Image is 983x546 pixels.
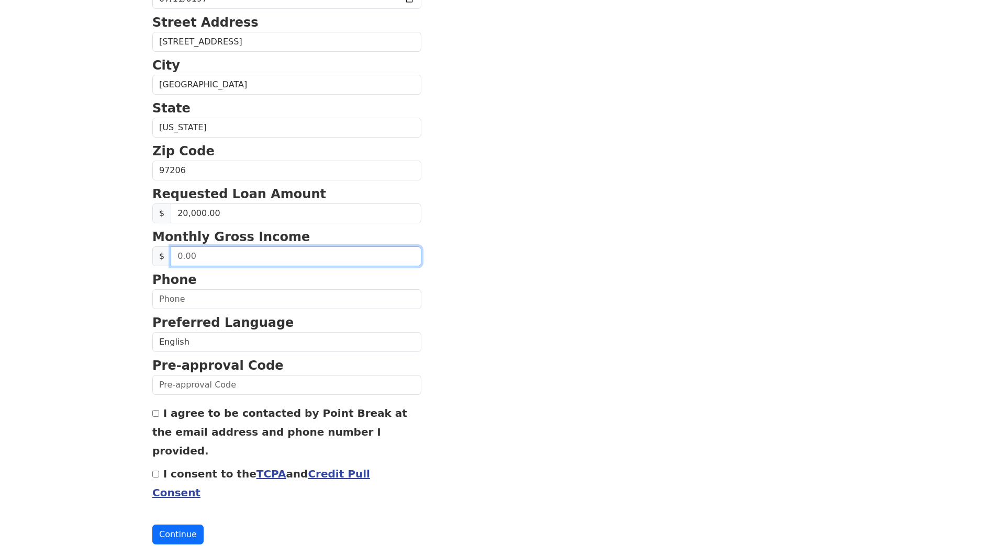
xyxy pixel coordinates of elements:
input: Pre-approval Code [152,375,421,395]
a: TCPA [256,468,286,480]
span: $ [152,203,171,223]
input: Street Address [152,32,421,52]
label: I consent to the and [152,468,370,499]
strong: Phone [152,272,197,287]
strong: State [152,101,191,116]
p: Monthly Gross Income [152,227,421,246]
input: Requested Loan Amount [171,203,421,223]
button: Continue [152,525,204,544]
input: Zip Code [152,161,421,180]
strong: Preferred Language [152,315,294,330]
input: 0.00 [171,246,421,266]
span: $ [152,246,171,266]
strong: City [152,58,180,73]
input: City [152,75,421,95]
input: Phone [152,289,421,309]
strong: Zip Code [152,144,215,158]
strong: Pre-approval Code [152,358,284,373]
strong: Requested Loan Amount [152,187,326,201]
label: I agree to be contacted by Point Break at the email address and phone number I provided. [152,407,407,457]
strong: Street Address [152,15,259,30]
